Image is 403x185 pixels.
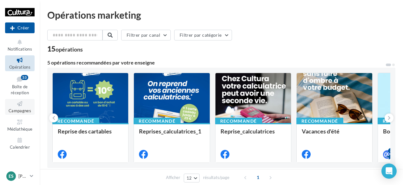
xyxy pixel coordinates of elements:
span: 1 [253,172,263,182]
div: Reprise_calculatrices [221,128,286,141]
a: Médiathèque [5,117,35,133]
span: Calendrier [10,145,30,150]
div: opérations [56,46,83,52]
a: ES [PERSON_NAME] [5,170,35,182]
div: Opérations marketing [47,10,395,20]
button: 12 [184,174,200,182]
p: [PERSON_NAME] [18,173,27,179]
span: Médiathèque [7,126,33,132]
span: Campagnes [9,108,31,113]
span: résultats/page [203,175,229,181]
a: Opérations [5,55,35,71]
a: Campagnes [5,99,35,114]
a: Calendrier [5,135,35,151]
div: Open Intercom Messenger [381,163,397,179]
div: Vacances d'été [302,128,367,141]
div: 15 [47,46,83,52]
span: Boîte de réception [11,84,29,95]
button: Notifications [5,37,35,53]
button: Créer [5,22,35,33]
button: Filtrer par canal [121,30,171,40]
span: 12 [187,176,192,181]
div: Nouvelle campagne [5,22,35,33]
div: Recommandé [52,118,99,125]
div: 4 [388,148,394,154]
span: Afficher [166,175,180,181]
span: Notifications [8,46,32,52]
div: Reprise des cartables [58,128,123,141]
div: Recommandé [296,118,343,125]
div: 5 opérations recommandées par votre enseigne [47,60,385,65]
span: ES [9,173,14,179]
span: Opérations [9,65,30,70]
button: Filtrer par catégorie [174,30,232,40]
div: Recommandé [134,118,181,125]
div: 53 [21,75,28,80]
a: Boîte de réception53 [5,74,35,97]
div: Recommandé [215,118,262,125]
div: Reprises_calculatrices_1 [139,128,204,141]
